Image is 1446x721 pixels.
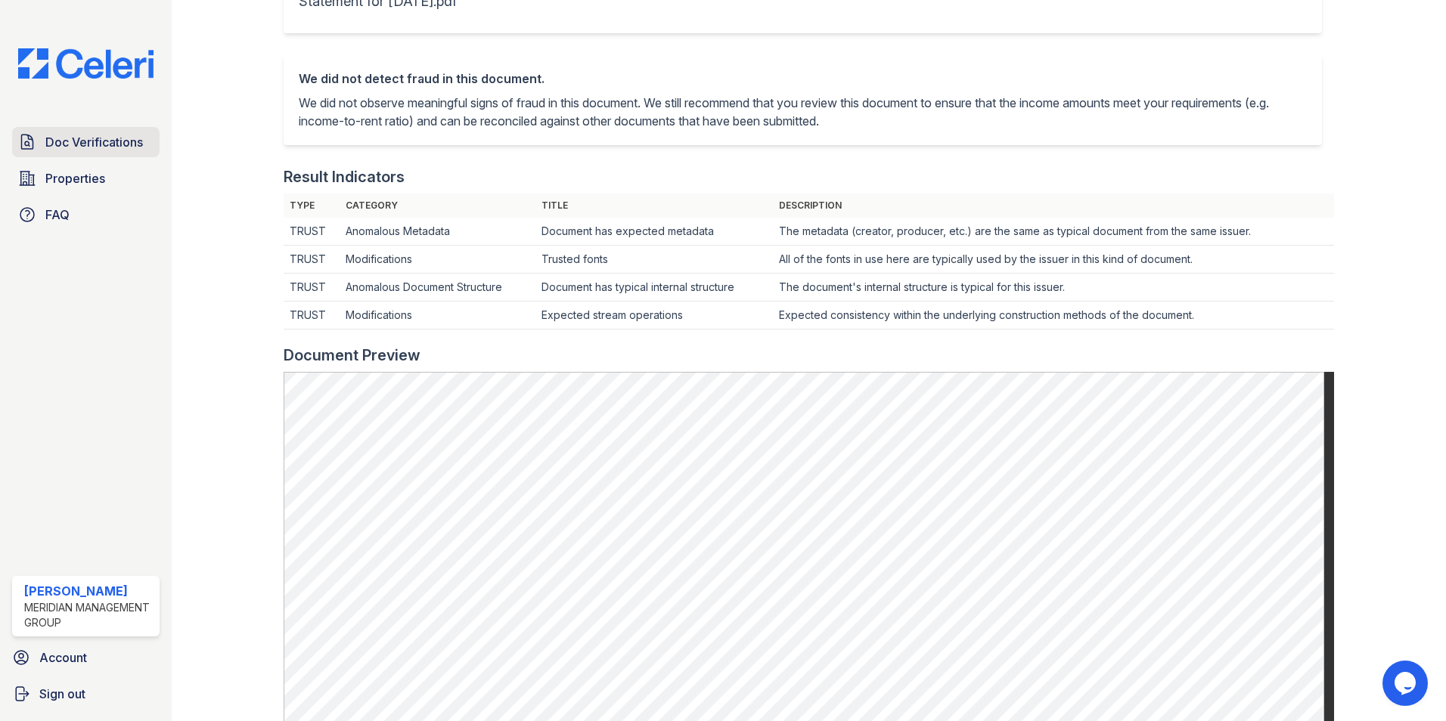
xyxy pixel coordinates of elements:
a: Account [6,642,166,673]
span: Doc Verifications [45,133,143,151]
th: Title [535,193,773,218]
span: FAQ [45,206,70,224]
td: Modifications [340,302,535,330]
td: The metadata (creator, producer, etc.) are the same as typical document from the same issuer. [773,218,1334,246]
td: Anomalous Metadata [340,218,535,246]
iframe: chat widget [1382,661,1431,706]
td: Expected consistency within the underlying construction methods of the document. [773,302,1334,330]
td: Document has typical internal structure [535,274,773,302]
th: Category [340,193,535,218]
img: CE_Logo_Blue-a8612792a0a2168367f1c8372b55b34899dd931a85d93a1a3d3e32e68fde9ad4.png [6,48,166,79]
td: Anomalous Document Structure [340,274,535,302]
div: Result Indicators [284,166,405,187]
div: Meridian Management Group [24,600,154,630]
a: Properties [12,163,160,193]
td: TRUST [284,246,340,274]
span: Sign out [39,685,85,703]
a: Sign out [6,679,166,709]
th: Description [773,193,1334,218]
td: All of the fonts in use here are typically used by the issuer in this kind of document. [773,246,1334,274]
td: Modifications [340,246,535,274]
span: Account [39,648,87,667]
td: Expected stream operations [535,302,773,330]
th: Type [284,193,340,218]
a: Doc Verifications [12,127,160,157]
td: TRUST [284,302,340,330]
p: We did not observe meaningful signs of fraud in this document. We still recommend that you review... [299,94,1307,130]
td: Trusted fonts [535,246,773,274]
td: TRUST [284,218,340,246]
td: Document has expected metadata [535,218,773,246]
div: We did not detect fraud in this document. [299,70,1307,88]
span: Properties [45,169,105,187]
td: The document's internal structure is typical for this issuer. [773,274,1334,302]
div: [PERSON_NAME] [24,582,154,600]
div: Document Preview [284,345,420,366]
td: TRUST [284,274,340,302]
a: FAQ [12,200,160,230]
